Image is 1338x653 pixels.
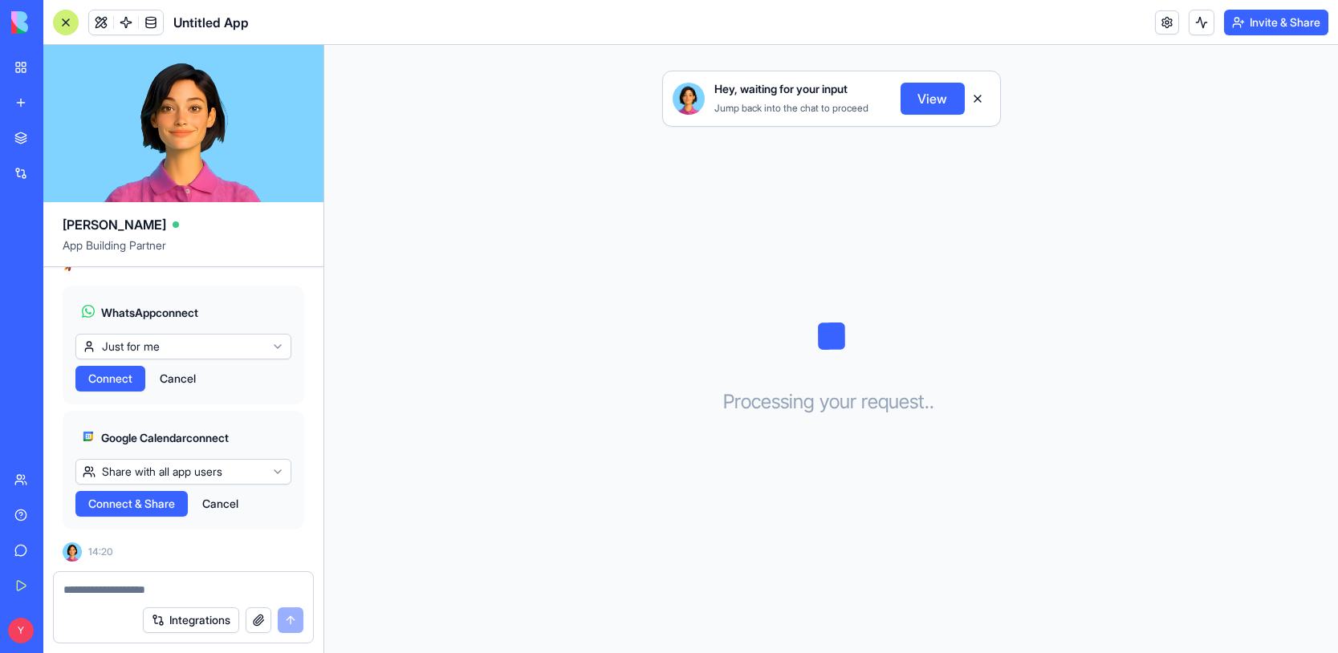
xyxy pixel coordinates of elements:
[714,102,868,114] span: Jump back into the chat to proceed
[925,389,929,415] span: .
[88,496,175,512] span: Connect & Share
[8,618,34,643] span: Y
[1224,10,1328,35] button: Invite & Share
[63,237,304,266] span: App Building Partner
[901,83,965,115] button: View
[63,542,82,562] img: Ella_00000_wcx2te.png
[101,430,229,446] span: Google Calendar connect
[173,13,249,32] span: Untitled App
[101,305,198,321] span: WhatsApp connect
[75,491,188,517] button: Connect & Share
[82,305,95,318] img: whatsapp
[63,215,166,234] span: [PERSON_NAME]
[143,607,239,633] button: Integrations
[673,83,705,115] img: Ella_00000_wcx2te.png
[88,546,113,558] span: 14:20
[194,491,246,517] button: Cancel
[88,371,132,387] span: Connect
[929,389,934,415] span: .
[714,81,848,97] span: Hey, waiting for your input
[75,366,145,391] button: Connect
[152,366,204,391] button: Cancel
[723,389,939,415] h3: Processing your request
[82,430,95,443] img: googlecalendar
[11,11,111,34] img: logo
